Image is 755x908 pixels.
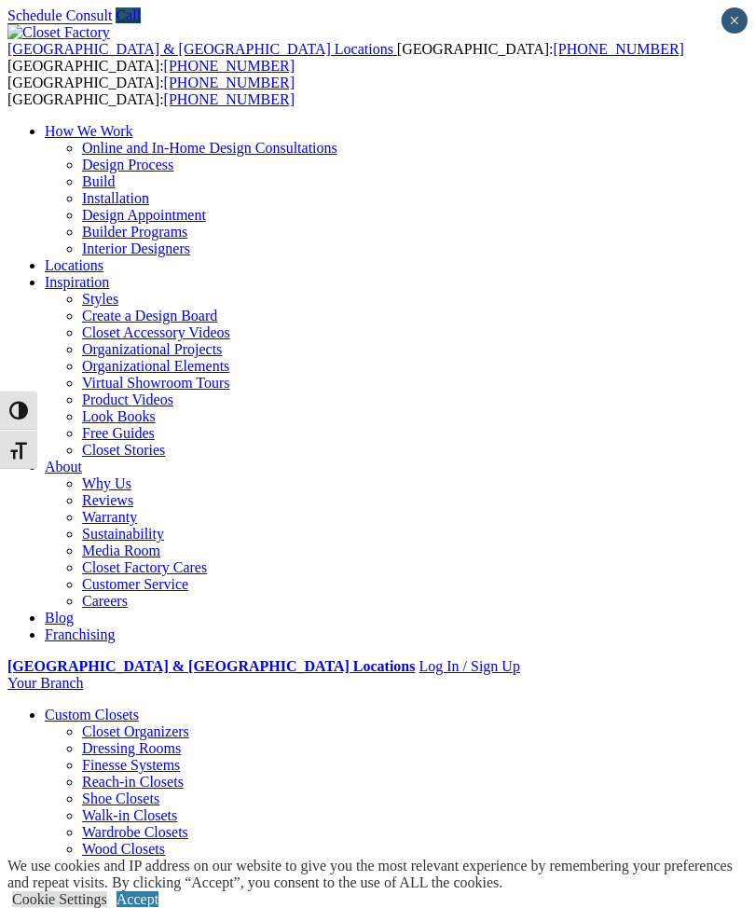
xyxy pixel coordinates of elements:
[82,543,160,558] a: Media Room
[7,858,755,891] div: We use cookies and IP address on our website to give you the most relevant experience by remember...
[82,791,159,806] a: Shoe Closets
[82,723,189,739] a: Closet Organizers
[82,324,230,340] a: Closet Accessory Videos
[7,75,295,107] span: [GEOGRAPHIC_DATA]: [GEOGRAPHIC_DATA]:
[7,41,393,57] span: [GEOGRAPHIC_DATA] & [GEOGRAPHIC_DATA] Locations
[82,841,165,857] a: Wood Closets
[45,274,109,290] a: Inspiration
[82,157,173,172] a: Design Process
[7,658,415,674] a: [GEOGRAPHIC_DATA] & [GEOGRAPHIC_DATA] Locations
[7,41,684,74] span: [GEOGRAPHIC_DATA]: [GEOGRAPHIC_DATA]:
[82,740,181,756] a: Dressing Rooms
[117,891,158,907] a: Accept
[721,7,748,34] button: Close
[82,593,128,609] a: Careers
[82,807,177,823] a: Walk-in Closets
[82,475,131,491] a: Why Us
[82,824,188,840] a: Wardrobe Closets
[82,241,190,256] a: Interior Designers
[82,173,116,189] a: Build
[164,75,295,90] a: [PHONE_NUMBER]
[82,375,230,391] a: Virtual Showroom Tours
[82,757,180,773] a: Finesse Systems
[82,392,173,407] a: Product Videos
[82,576,188,592] a: Customer Service
[419,658,519,674] a: Log In / Sign Up
[82,526,164,542] a: Sustainability
[45,257,103,273] a: Locations
[82,492,133,508] a: Reviews
[45,123,133,139] a: How We Work
[116,7,141,23] a: Call
[553,41,683,57] a: [PHONE_NUMBER]
[82,559,207,575] a: Closet Factory Cares
[82,509,137,525] a: Warranty
[7,24,110,41] img: Closet Factory
[82,358,229,374] a: Organizational Elements
[82,291,118,307] a: Styles
[45,459,82,475] a: About
[82,207,206,223] a: Design Appointment
[7,675,83,691] a: Your Branch
[7,7,112,23] a: Schedule Consult
[82,224,187,240] a: Builder Programs
[82,774,184,790] a: Reach-in Closets
[45,610,74,626] a: Blog
[164,91,295,107] a: [PHONE_NUMBER]
[82,425,155,441] a: Free Guides
[82,190,149,206] a: Installation
[82,308,217,323] a: Create a Design Board
[164,58,295,74] a: [PHONE_NUMBER]
[82,140,337,156] a: Online and In-Home Design Consultations
[45,707,139,722] a: Custom Closets
[82,408,156,424] a: Look Books
[12,891,107,907] a: Cookie Settings
[7,41,397,57] a: [GEOGRAPHIC_DATA] & [GEOGRAPHIC_DATA] Locations
[82,442,165,458] a: Closet Stories
[45,626,116,642] a: Franchising
[82,341,222,357] a: Organizational Projects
